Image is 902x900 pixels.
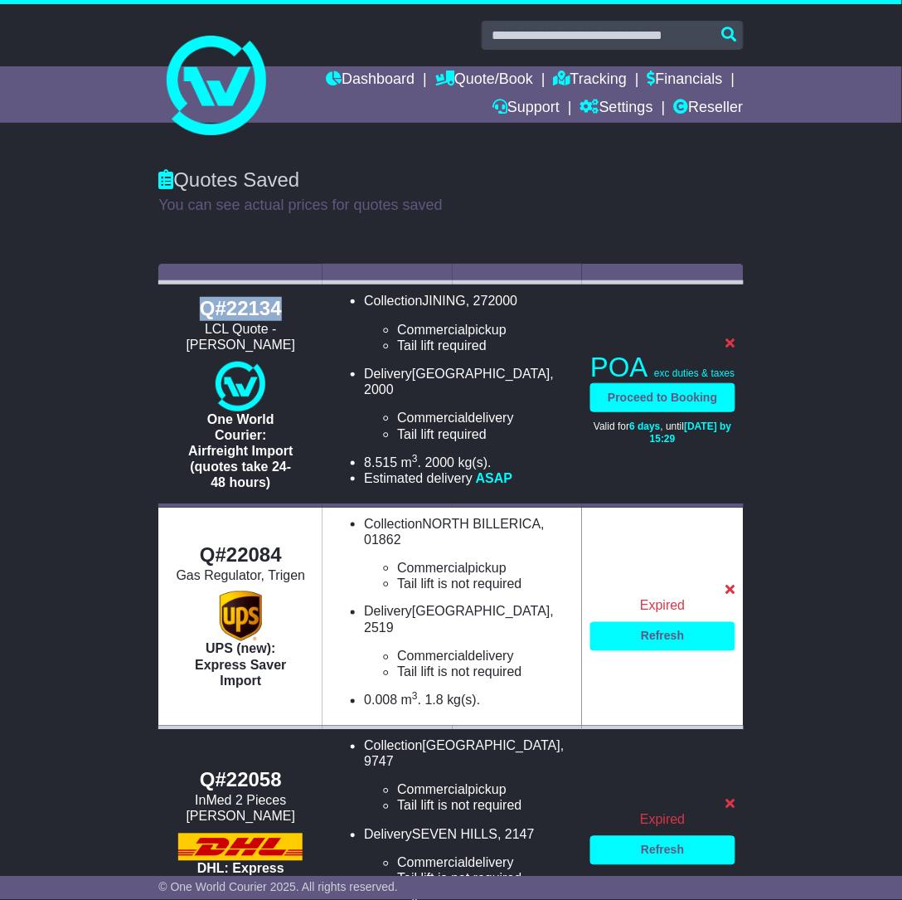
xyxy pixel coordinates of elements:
[423,294,466,308] span: JINING
[425,455,455,469] span: 2000
[397,410,574,426] li: delivery
[397,322,574,338] li: pickup
[590,421,735,445] p: Valid for , until
[326,66,415,95] a: Dashboard
[397,798,574,814] li: Tail lift is not required
[401,455,421,469] span: m .
[364,455,397,469] span: 8.515
[364,516,574,592] li: Collection
[397,783,468,797] span: Commercial
[590,836,735,865] a: Refresh
[397,649,468,664] span: Commercial
[492,95,560,123] a: Support
[364,605,554,635] span: , 2519
[364,293,574,353] li: Collection
[590,383,735,412] a: Proceed to Booking
[674,95,744,123] a: Reseller
[364,739,564,769] span: , 9747
[435,66,533,95] a: Quote/Book
[580,95,653,123] a: Settings
[458,455,492,469] span: kg(s).
[167,793,314,825] div: InMed 2 Pieces [PERSON_NAME]
[364,367,554,396] span: , 2000
[401,693,421,708] span: m .
[554,66,627,95] a: Tracking
[590,812,735,828] div: Expired
[158,881,398,894] span: © One World Courier 2025. All rights reserved.
[364,470,574,486] li: Estimated delivery
[158,197,743,215] p: You can see actual prices for quotes saved
[412,367,550,381] span: [GEOGRAPHIC_DATA]
[425,693,444,708] span: 1.8
[167,769,314,793] div: Q#22058
[647,66,723,95] a: Financials
[397,560,574,576] li: pickup
[220,591,261,641] img: UPS (new): Express Saver Import
[167,567,314,583] div: Gas Regulator, Trigen
[397,323,468,337] span: Commercial
[397,561,468,575] span: Commercial
[412,691,418,703] sup: 3
[158,168,743,192] div: Quotes Saved
[167,543,314,567] div: Q#22084
[397,338,574,353] li: Tail lift required
[397,649,574,664] li: delivery
[364,517,545,547] span: , 01862
[397,426,574,442] li: Tail lift required
[629,421,660,432] span: 6 days
[397,856,468,870] span: Commercial
[466,294,517,308] span: , 272000
[412,828,497,842] span: SEVEN HILLS
[397,576,574,591] li: Tail lift is not required
[654,367,735,379] span: exc duties & taxes
[397,782,574,798] li: pickup
[188,412,293,490] span: One World Courier: Airfreight Import (quotes take 24-48 hours)
[423,739,561,753] span: [GEOGRAPHIC_DATA]
[650,421,732,444] span: [DATE] by 15:29
[364,827,574,888] li: Delivery
[448,693,481,708] span: kg(s).
[397,411,468,425] span: Commercial
[195,642,286,688] span: UPS (new): Express Saver Import
[397,855,574,871] li: delivery
[178,834,303,861] img: DHL: Express Worldwide Import
[476,471,512,485] span: ASAP
[497,828,534,842] span: , 2147
[412,453,418,465] sup: 3
[216,362,265,411] img: One World Courier: Airfreight Import (quotes take 24-48 hours)
[590,622,735,651] a: Refresh
[364,738,574,815] li: Collection
[167,297,314,321] div: Q#22134
[167,321,314,353] div: LCL Quote - [PERSON_NAME]
[364,366,574,442] li: Delivery
[590,352,647,382] span: POA
[397,664,574,680] li: Tail lift is not required
[397,871,574,887] li: Tail lift is not required
[185,862,297,892] span: DHL: Express Worldwide Import
[364,604,574,680] li: Delivery
[364,693,397,708] span: 0.008
[423,517,541,531] span: NORTH BILLERICA
[590,598,735,614] div: Expired
[412,605,550,619] span: [GEOGRAPHIC_DATA]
